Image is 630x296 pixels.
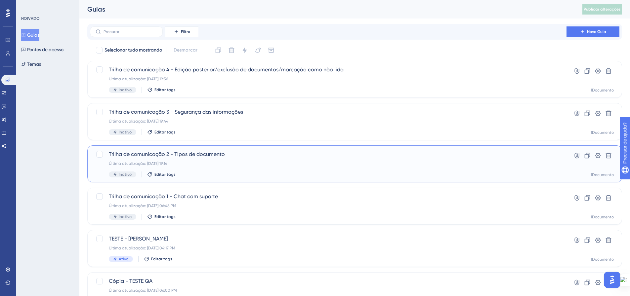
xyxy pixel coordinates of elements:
font: Inativo [119,214,132,219]
font: Pontos de acesso [27,47,63,52]
font: Filtro [181,29,190,34]
font: 1Documento [591,88,614,92]
font: Trilha de comunicação 4 - Edição posterior/exclusão de documentos/marcação como não lida [109,66,344,73]
input: Procurar [104,29,157,34]
font: 1Documento [591,215,614,219]
font: TESTE - [PERSON_NAME] [109,236,168,242]
button: Editar tags [147,172,176,177]
button: Desmarcar [170,44,201,56]
font: Novo Guia [587,29,606,34]
button: Novo Guia [567,26,619,37]
font: Publicar alterações [584,7,621,12]
font: Inativo [119,130,132,134]
button: Publicar alterações [582,4,622,15]
button: Editar tags [144,256,172,262]
button: Editar tags [147,214,176,219]
font: 1Documento [591,257,614,262]
button: Editar tags [147,87,176,92]
button: Pontos de acesso [21,44,63,55]
font: Precisar de ajuda? [16,3,57,8]
font: Editar tags [154,172,176,177]
font: Editar tags [154,214,176,219]
font: Editar tags [154,130,176,134]
font: Cópia - TESTE QA [109,278,152,284]
font: Editar tags [154,88,176,92]
font: Guias [27,32,39,38]
font: Última atualização: [DATE] 19:14 [109,161,167,166]
font: Desmarcar [174,47,197,53]
font: Última atualização: [DATE] 06:00 PM [109,288,177,293]
font: Última atualização: [DATE] 06:48 PM [109,203,176,208]
button: Temas [21,58,41,70]
font: NOIVADO [21,16,40,21]
font: Guias [87,5,105,13]
font: Inativo [119,88,132,92]
font: Última atualização: [DATE] 19:44 [109,119,168,124]
font: 1Documento [591,130,614,135]
font: Selecionar tudo mostrando [105,47,162,53]
font: 1Documento [591,172,614,177]
font: Editar tags [151,257,172,261]
font: Trilha de comunicação 1 - Chat com suporte [109,193,218,200]
font: Última atualização: [DATE] 04:17 PM [109,246,175,250]
iframe: Iniciador do Assistente de IA do UserGuiding [602,270,622,290]
button: Editar tags [147,129,176,135]
font: Trilha de comunicação 3 - Segurança das informações [109,109,243,115]
font: Ativo [119,257,128,261]
font: Última atualização: [DATE] 19:56 [109,77,168,81]
font: Inativo [119,172,132,177]
font: Trilha de comunicação 2 - Tipos de documento [109,151,225,157]
button: Filtro [165,26,198,37]
font: Temas [27,61,41,67]
button: Guias [21,29,39,41]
